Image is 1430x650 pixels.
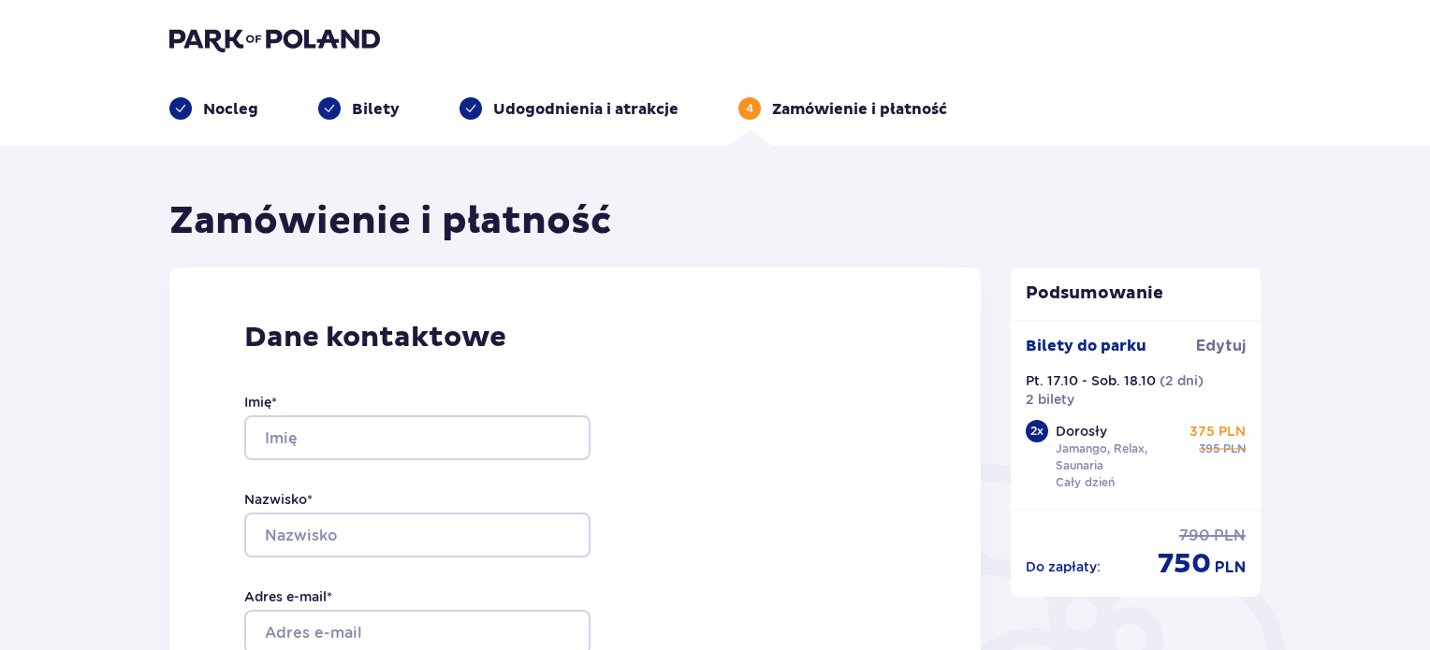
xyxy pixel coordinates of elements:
[738,97,947,120] div: 4Zamówienie i płatność
[203,99,258,120] p: Nocleg
[460,97,679,120] div: Udogodnienia i atrakcje
[1026,336,1146,356] p: Bilety do parku
[244,415,591,460] input: Imię
[169,198,612,245] h1: Zamówienie i płatność
[244,490,313,509] label: Nazwisko *
[1189,422,1246,441] p: 375 PLN
[1179,526,1210,546] span: 790
[1223,441,1246,457] span: PLN
[169,97,258,120] div: Nocleg
[493,99,679,120] p: Udogodnienia i atrakcje
[1215,557,1246,578] span: PLN
[244,513,591,557] input: Nazwisko
[1199,441,1219,457] span: 395
[1214,526,1246,546] span: PLN
[746,100,753,117] p: 4
[244,320,906,355] p: Dane kontaktowe
[1196,336,1246,356] span: Edytuj
[772,99,947,120] p: Zamówienie i płatność
[1011,282,1262,305] p: Podsumowanie
[1026,390,1074,409] p: 2 bilety
[1056,422,1107,441] p: Dorosły
[1160,371,1204,390] p: ( 2 dni )
[352,99,400,120] p: Bilety
[1026,420,1048,442] div: 2 x
[318,97,400,120] div: Bilety
[244,587,332,606] label: Adres e-mail *
[244,393,277,412] label: Imię *
[1026,557,1101,576] p: Do zapłaty :
[169,26,380,52] img: Park of Poland logo
[1056,474,1115,491] p: Cały dzień
[1158,546,1211,582] span: 750
[1026,371,1156,390] p: Pt. 17.10 - Sob. 18.10
[1056,441,1185,474] p: Jamango, Relax, Saunaria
